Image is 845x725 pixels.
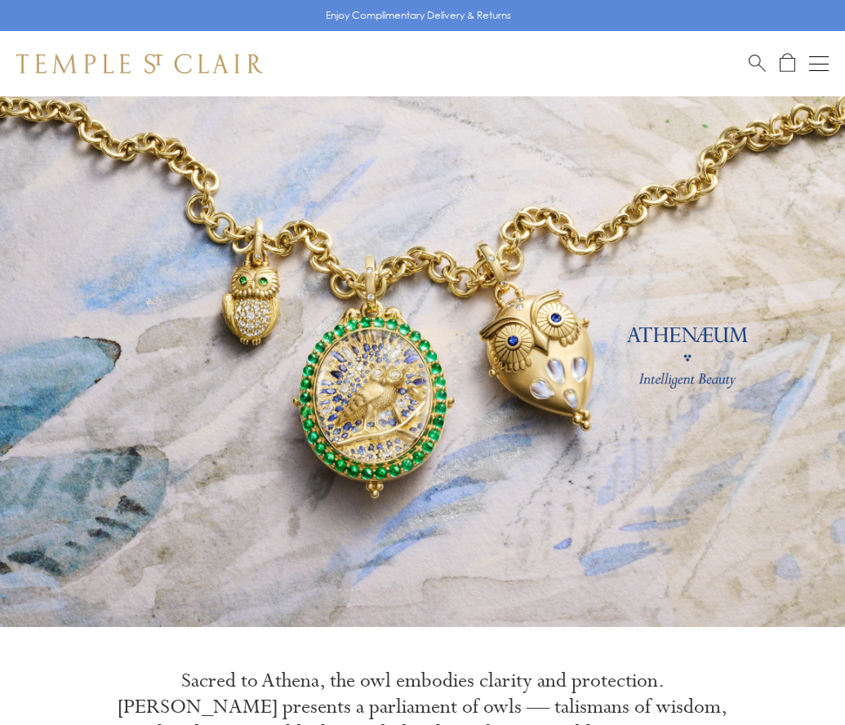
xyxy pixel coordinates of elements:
a: Open Shopping Bag [780,53,795,73]
button: Open navigation [809,54,829,73]
img: Temple St. Clair [16,54,263,73]
a: Search [749,53,766,73]
p: Enjoy Complimentary Delivery & Returns [326,7,511,24]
